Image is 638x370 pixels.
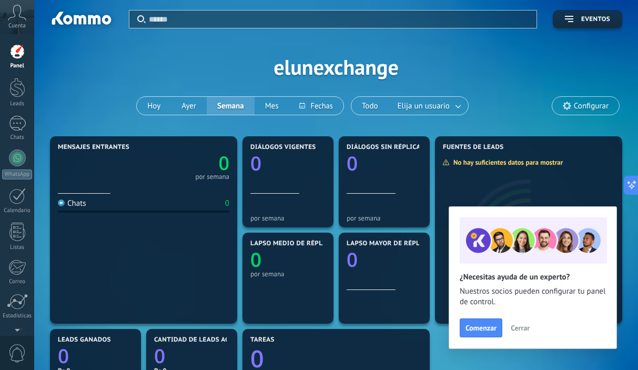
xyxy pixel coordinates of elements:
[154,342,165,369] text: 0
[58,342,69,369] text: 0
[347,214,422,222] div: por semana
[255,97,289,115] button: Mes
[144,150,229,176] a: 0
[289,97,343,115] button: Fechas
[460,272,606,282] h2: ¿Necesitas ayuda de un experto?
[2,101,33,107] div: Leads
[443,144,504,151] span: Fuentes de leads
[58,144,129,151] span: Mensajes entrantes
[207,97,255,115] button: Semana
[171,97,207,115] button: Ayer
[347,144,421,151] span: Diálogos sin réplica
[351,97,389,115] button: Todo
[2,313,33,319] div: Estadísticas
[2,244,33,251] div: Listas
[2,207,33,214] div: Calendario
[58,199,65,206] img: Chats
[250,270,326,278] div: por semana
[137,97,171,115] button: Hoy
[195,174,229,179] div: por semana
[250,240,333,247] span: Lapso medio de réplica
[225,198,229,208] div: 0
[465,324,497,332] span: Comenzar
[250,336,275,344] span: Tareas
[8,23,26,29] span: Cuenta
[396,99,452,113] span: Elija un usuario
[2,278,33,285] div: Correo
[347,240,430,247] span: Lapso mayor de réplica
[2,63,33,69] div: Panel
[347,246,358,273] text: 0
[58,342,133,369] a: 0
[58,336,111,344] span: Leads ganados
[553,10,622,28] button: Eventos
[250,144,316,151] span: Diálogos vigentes
[460,318,502,337] button: Comenzar
[2,169,32,179] div: WhatsApp
[581,16,610,23] span: Eventos
[574,102,609,111] span: Configurar
[389,97,468,115] button: Elija un usuario
[154,336,248,344] span: Cantidad de leads activos
[154,342,229,369] a: 0
[250,246,261,273] text: 0
[250,149,261,176] text: 0
[2,134,33,141] div: Chats
[511,324,530,332] span: Cerrar
[218,150,229,176] text: 0
[58,198,86,208] div: Chats
[442,158,570,167] div: No hay suficientes datos para mostrar
[460,286,606,307] span: Nuestros socios pueden configurar tu panel de control.
[250,214,326,222] div: por semana
[506,320,534,336] button: Cerrar
[347,149,358,176] text: 0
